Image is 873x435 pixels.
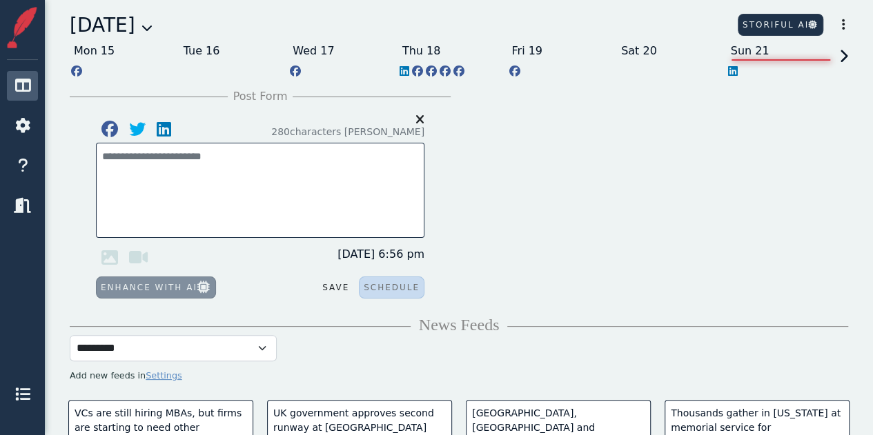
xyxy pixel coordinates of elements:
[288,40,398,62] div: Wed 17
[179,40,289,62] div: Tue 16
[70,40,179,62] div: Mon 15
[70,370,182,381] span: Add new feeds in
[1,7,43,48] img: Storiful Square
[70,11,153,40] div: [DATE]
[325,246,424,263] span: [DATE] 6:56 pm
[617,40,727,62] div: Sat 20
[70,315,848,335] h4: News Feeds
[507,40,617,62] div: Fri 19
[271,125,424,139] small: Twitter only allows up to 280 characters
[318,277,353,298] button: Save
[738,14,823,36] button: Storiful AI
[398,40,508,62] div: Thu 18
[726,40,836,62] div: Sun 21
[70,88,451,105] div: Post Form
[146,370,182,381] a: Settings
